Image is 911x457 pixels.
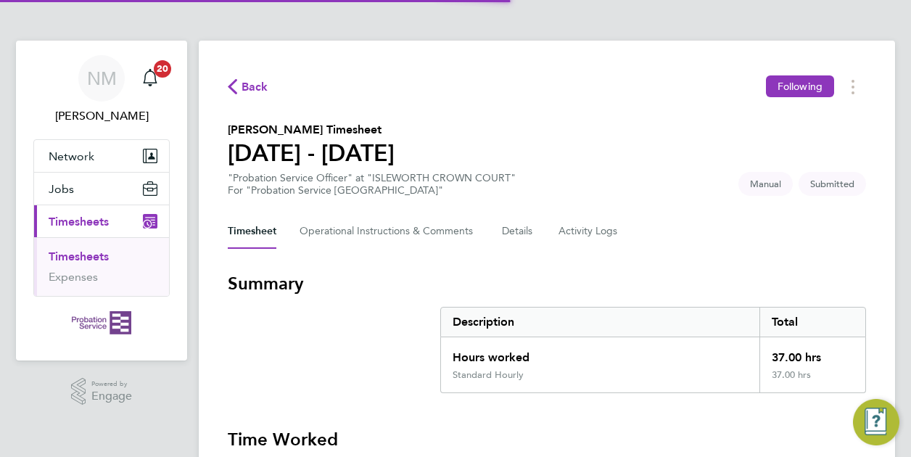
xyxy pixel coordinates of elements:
[778,80,823,93] span: Following
[228,184,516,197] div: For "Probation Service [GEOGRAPHIC_DATA]"
[71,378,133,405] a: Powered byEngage
[228,214,276,249] button: Timesheet
[33,107,170,125] span: Niamh Murrell
[49,250,109,263] a: Timesheets
[759,337,865,369] div: 37.00 hrs
[91,378,132,390] span: Powered by
[34,205,169,237] button: Timesheets
[136,55,165,102] a: 20
[87,69,117,88] span: NM
[738,172,793,196] span: This timesheet was manually created.
[228,121,395,139] h2: [PERSON_NAME] Timesheet
[441,337,759,369] div: Hours worked
[799,172,866,196] span: This timesheet is Submitted.
[300,214,479,249] button: Operational Instructions & Comments
[34,237,169,296] div: Timesheets
[766,75,834,97] button: Following
[33,311,170,334] a: Go to home page
[853,399,899,445] button: Engage Resource Center
[16,41,187,361] nav: Main navigation
[228,78,268,96] button: Back
[33,55,170,125] a: NM[PERSON_NAME]
[49,215,109,228] span: Timesheets
[840,75,866,98] button: Timesheets Menu
[502,214,535,249] button: Details
[91,390,132,403] span: Engage
[228,139,395,168] h1: [DATE] - [DATE]
[49,149,94,163] span: Network
[49,270,98,284] a: Expenses
[228,172,516,197] div: "Probation Service Officer" at "ISLEWORTH CROWN COURT"
[72,311,131,334] img: probationservice-logo-retina.png
[759,369,865,392] div: 37.00 hrs
[228,272,866,295] h3: Summary
[759,308,865,337] div: Total
[228,428,866,451] h3: Time Worked
[441,308,759,337] div: Description
[558,214,619,249] button: Activity Logs
[242,78,268,96] span: Back
[49,182,74,196] span: Jobs
[34,173,169,205] button: Jobs
[440,307,866,393] div: Summary
[154,60,171,78] span: 20
[453,369,524,381] div: Standard Hourly
[34,140,169,172] button: Network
